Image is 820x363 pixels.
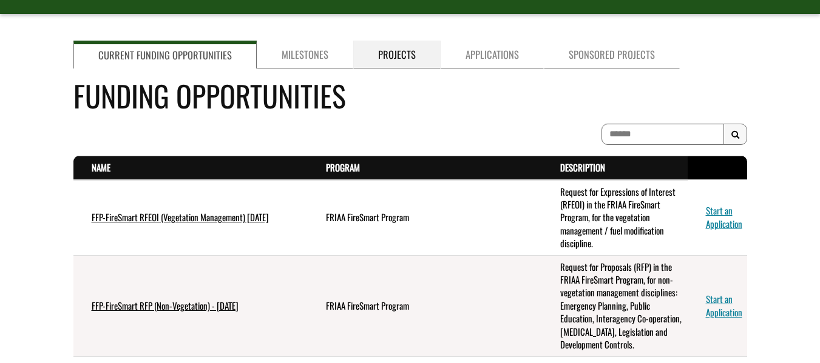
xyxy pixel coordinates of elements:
[560,161,605,174] a: Description
[308,255,542,356] td: FRIAA FireSmart Program
[73,74,747,117] h4: Funding Opportunities
[542,180,688,256] td: Request for Expressions of Interest (RFEOI) in the FRIAA FireSmart Program, for the vegetation ma...
[73,180,308,256] td: FFP-FireSmart RFEOI (Vegetation Management) July 2025
[92,210,269,224] a: FFP-FireSmart RFEOI (Vegetation Management) [DATE]
[92,299,239,312] a: FFP-FireSmart RFP (Non-Vegetation) - [DATE]
[706,292,742,318] a: Start an Application
[441,41,544,68] a: Applications
[257,41,353,68] a: Milestones
[706,204,742,230] a: Start an Application
[544,41,680,68] a: Sponsored Projects
[723,124,747,145] button: Search Results
[92,161,110,174] a: Name
[542,255,688,356] td: Request for Proposals (RFP) in the FRIAA FireSmart Program, for non-vegetation management discipl...
[73,255,308,356] td: FFP-FireSmart RFP (Non-Vegetation) - July 2025
[73,41,257,68] a: Current Funding Opportunities
[353,41,441,68] a: Projects
[326,161,360,174] a: Program
[308,180,542,256] td: FRIAA FireSmart Program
